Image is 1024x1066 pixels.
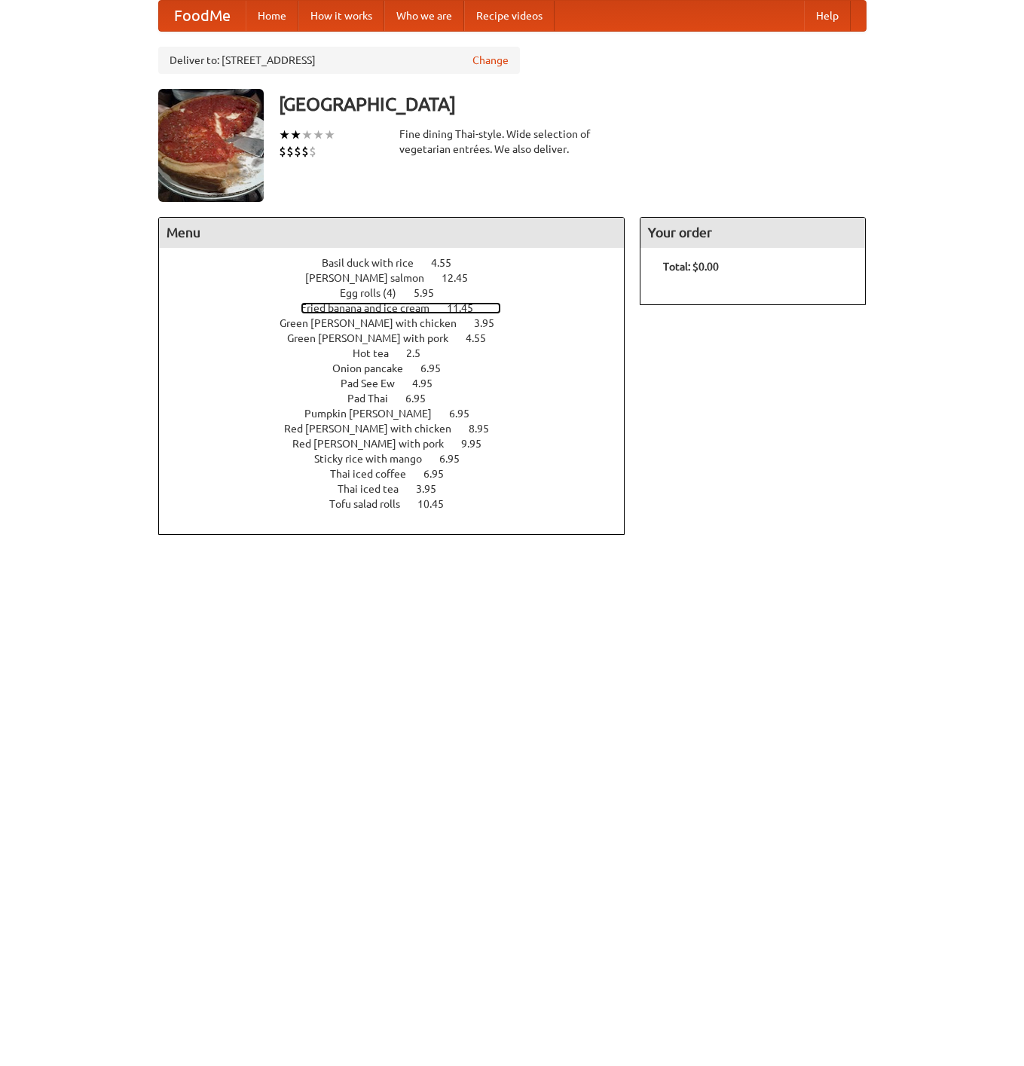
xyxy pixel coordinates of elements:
a: Pad See Ew 4.95 [341,377,460,389]
span: 9.95 [461,438,497,450]
span: 4.95 [412,377,448,389]
li: ★ [279,127,290,143]
span: Basil duck with rice [322,257,429,269]
li: ★ [324,127,335,143]
a: Thai iced coffee 6.95 [330,468,472,480]
a: Red [PERSON_NAME] with pork 9.95 [292,438,509,450]
span: Red [PERSON_NAME] with pork [292,438,459,450]
img: angular.jpg [158,89,264,202]
span: 10.45 [417,498,459,510]
li: ★ [290,127,301,143]
a: FoodMe [159,1,246,31]
span: Pad Thai [347,392,403,405]
span: Tofu salad rolls [329,498,415,510]
span: Thai iced tea [338,483,414,495]
b: Total: $0.00 [663,261,719,273]
a: Hot tea 2.5 [353,347,448,359]
a: Onion pancake 6.95 [332,362,469,374]
span: Egg rolls (4) [340,287,411,299]
span: Pad See Ew [341,377,410,389]
a: Egg rolls (4) 5.95 [340,287,462,299]
span: 6.95 [449,408,484,420]
span: Red [PERSON_NAME] with chicken [284,423,466,435]
a: Home [246,1,298,31]
a: Basil duck with rice 4.55 [322,257,479,269]
span: Hot tea [353,347,404,359]
a: Green [PERSON_NAME] with chicken 3.95 [280,317,522,329]
li: $ [309,143,316,160]
span: 11.45 [447,302,488,314]
h4: Your order [640,218,865,248]
li: $ [294,143,301,160]
span: Onion pancake [332,362,418,374]
span: 2.5 [406,347,436,359]
span: Thai iced coffee [330,468,421,480]
span: 6.95 [405,392,441,405]
a: Tofu salad rolls 10.45 [329,498,472,510]
a: [PERSON_NAME] salmon 12.45 [305,272,496,284]
div: Fine dining Thai-style. Wide selection of vegetarian entrées. We also deliver. [399,127,625,157]
span: [PERSON_NAME] salmon [305,272,439,284]
a: Recipe videos [464,1,555,31]
span: Sticky rice with mango [314,453,437,465]
span: Pumpkin [PERSON_NAME] [304,408,447,420]
a: Change [472,53,509,68]
span: Fried banana and ice cream [301,302,445,314]
a: How it works [298,1,384,31]
li: $ [301,143,309,160]
span: 12.45 [442,272,483,284]
a: Sticky rice with mango 6.95 [314,453,488,465]
span: 6.95 [420,362,456,374]
span: 6.95 [423,468,459,480]
span: 6.95 [439,453,475,465]
h4: Menu [159,218,625,248]
span: 5.95 [414,287,449,299]
a: Help [804,1,851,31]
a: Red [PERSON_NAME] with chicken 8.95 [284,423,517,435]
li: $ [286,143,294,160]
a: Green [PERSON_NAME] with pork 4.55 [287,332,514,344]
span: Green [PERSON_NAME] with pork [287,332,463,344]
li: ★ [313,127,324,143]
div: Deliver to: [STREET_ADDRESS] [158,47,520,74]
span: 4.55 [431,257,466,269]
span: 4.55 [466,332,501,344]
a: Who we are [384,1,464,31]
span: 3.95 [416,483,451,495]
span: 8.95 [469,423,504,435]
a: Thai iced tea 3.95 [338,483,464,495]
a: Pad Thai 6.95 [347,392,454,405]
span: 3.95 [474,317,509,329]
li: $ [279,143,286,160]
a: Pumpkin [PERSON_NAME] 6.95 [304,408,497,420]
li: ★ [301,127,313,143]
span: Green [PERSON_NAME] with chicken [280,317,472,329]
h3: [GEOGRAPHIC_DATA] [279,89,867,119]
a: Fried banana and ice cream 11.45 [301,302,501,314]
